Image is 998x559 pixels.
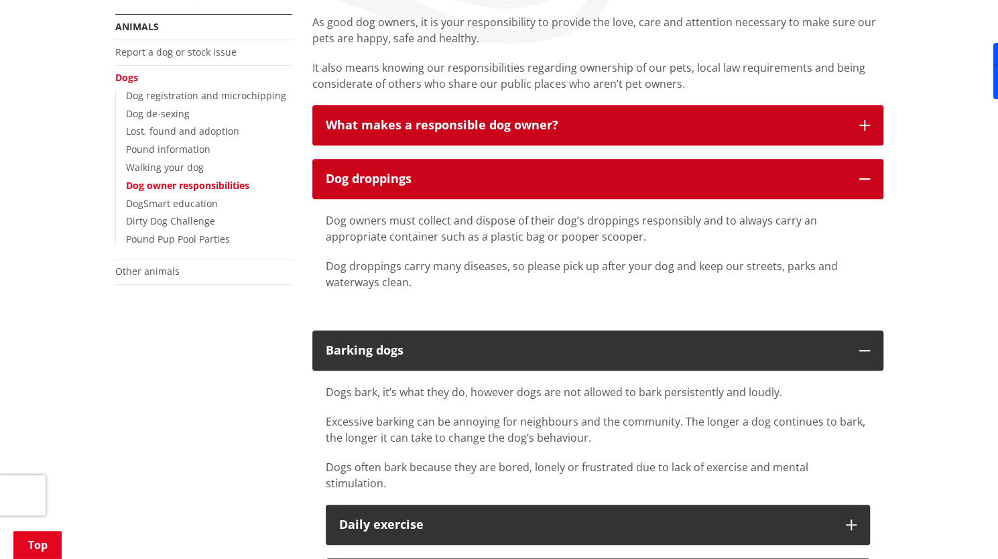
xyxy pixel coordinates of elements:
p: Dogs often bark because they are bored, lonely or frustrated due to lack of exercise and mental s... [326,459,870,491]
h3: Barking dogs [326,344,846,357]
a: Walking your dog [126,161,204,174]
a: Other animals [115,265,180,277]
a: Dog owner responsibilities [126,179,249,192]
a: Pound Pup Pool Parties [126,233,230,245]
p: Excessive barking can be annoying for neighbours and the community. The longer a dog continues to... [326,414,870,446]
iframe: Messenger Launcher [936,503,985,551]
a: Report a dog or stock issue [115,46,237,58]
a: Animals [115,20,159,33]
a: Pound information [126,143,210,156]
div: Daily exercise [339,518,832,532]
h3: What makes a responsible dog owner? [326,119,846,132]
p: Dogs bark, it’s what they do, however dogs are not allowed to bark persistently and loudly. [326,384,870,400]
p: Dog droppings carry many diseases, so please pick up after your dog and keep our streets, parks a... [326,258,870,290]
p: As good dog owners, it is your responsibility to provide the love, care and attention necessary t... [312,14,883,46]
a: Dog registration and microchipping [126,89,286,102]
h3: Dog droppings [326,172,846,186]
button: Daily exercise [326,505,870,545]
button: Barking dogs [312,330,883,371]
p: It also means knowing our responsibilities regarding ownership of our pets, local law requirement... [312,60,883,92]
a: Dog de-sexing [126,107,190,120]
button: Dog droppings [312,159,883,199]
a: Dogs [115,71,138,84]
a: Lost, found and adoption [126,125,239,137]
button: What makes a responsible dog owner? [312,105,883,145]
p: Dog owners must collect and dispose of their dog’s droppings responsibly and to always carry an a... [326,212,870,245]
a: DogSmart education [126,197,218,210]
a: Dirty Dog Challenge [126,214,215,227]
a: Top [13,531,62,559]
